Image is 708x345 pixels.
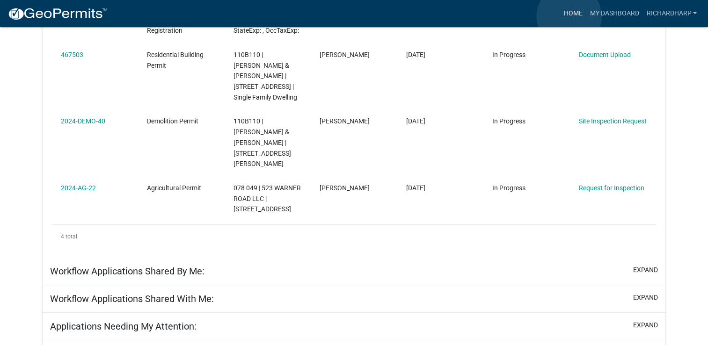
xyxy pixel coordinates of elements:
[320,51,370,58] span: Richard Harp
[633,320,658,330] button: expand
[560,5,586,22] a: Home
[492,117,526,125] span: In Progress
[320,117,370,125] span: Richard Harp
[320,184,370,192] span: Richard Harp
[234,51,297,101] span: 110B110 | HARP RICHARD R & WENDY W | 1041 CROOKED CREEK RD | Single Family Dwelling
[633,265,658,275] button: expand
[406,117,425,125] span: 10/17/2024
[61,184,96,192] a: 2024-AG-22
[642,5,701,22] a: RichardHarp
[578,51,630,58] a: Document Upload
[50,266,204,277] h5: Workflow Applications Shared By Me:
[406,51,425,58] span: 08/21/2025
[61,51,83,58] a: 467503
[406,184,425,192] span: 08/08/2024
[234,6,299,35] span: Ronald Franklin Kittle | Ronald Kittle | StateExp: , OccTaxExp:
[586,5,642,22] a: My Dashboard
[492,184,526,192] span: In Progress
[147,51,204,69] span: Residential Building Permit
[50,293,214,304] h5: Workflow Applications Shared With Me:
[50,321,197,332] h5: Applications Needing My Attention:
[633,293,658,302] button: expand
[52,225,657,248] div: 4 total
[147,184,201,192] span: Agricultural Permit
[234,184,301,213] span: 078 049 | 523 WARNER ROAD LLC | 313 PARKS RD
[578,184,644,192] a: Request for Inspection
[147,6,194,35] span: General Building Contractor Registration
[147,117,198,125] span: Demolition Permit
[234,117,291,167] span: 110B110 | HARP RICHARD R & WENDY W | 290 weldon rd
[61,117,105,125] a: 2024-DEMO-40
[492,51,526,58] span: In Progress
[578,117,646,125] a: Site Inspection Request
